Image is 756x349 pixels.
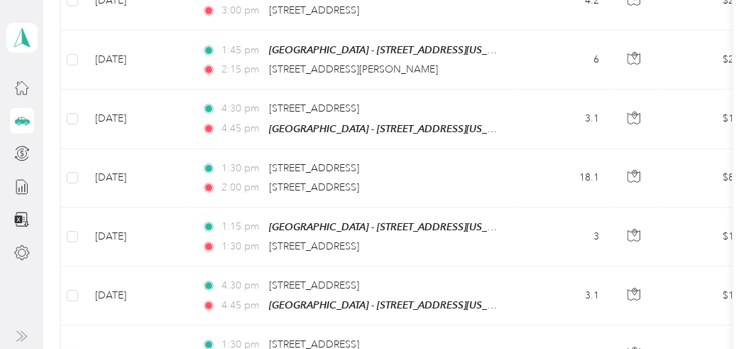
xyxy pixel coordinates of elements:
span: 4:45 pm [221,298,262,313]
span: [STREET_ADDRESS] [269,4,359,16]
td: [DATE] [84,267,190,326]
td: 18.1 [517,149,610,208]
span: [GEOGRAPHIC_DATA] - [STREET_ADDRESS][US_STATE]) [269,299,519,311]
iframe: Everlance-gr Chat Button Frame [676,269,756,349]
span: [STREET_ADDRESS] [269,181,359,193]
span: [GEOGRAPHIC_DATA] - [STREET_ADDRESS][US_STATE]) [269,221,519,233]
span: 1:45 pm [221,43,262,58]
span: 2:15 pm [221,62,262,77]
td: [DATE] [84,149,190,208]
span: [GEOGRAPHIC_DATA] - [STREET_ADDRESS][US_STATE]) [269,123,519,135]
td: 3.1 [517,90,610,149]
span: 4:30 pm [221,101,262,117]
td: [DATE] [84,90,190,149]
span: [STREET_ADDRESS] [269,279,359,291]
span: 3:00 pm [221,3,262,18]
span: [STREET_ADDRESS] [269,240,359,252]
td: [DATE] [84,31,190,90]
span: 2:00 pm [221,180,262,195]
span: 1:30 pm [221,161,262,176]
span: [STREET_ADDRESS] [269,102,359,114]
td: 3.1 [517,267,610,326]
span: 4:30 pm [221,278,262,294]
span: 4:45 pm [221,121,262,136]
td: 3 [517,208,610,267]
span: [GEOGRAPHIC_DATA] - [STREET_ADDRESS][US_STATE]) [269,44,519,56]
span: 1:15 pm [221,219,262,235]
td: [DATE] [84,208,190,267]
span: [STREET_ADDRESS][PERSON_NAME] [269,63,438,75]
td: 6 [517,31,610,90]
span: [STREET_ADDRESS] [269,162,359,174]
span: 1:30 pm [221,239,262,254]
